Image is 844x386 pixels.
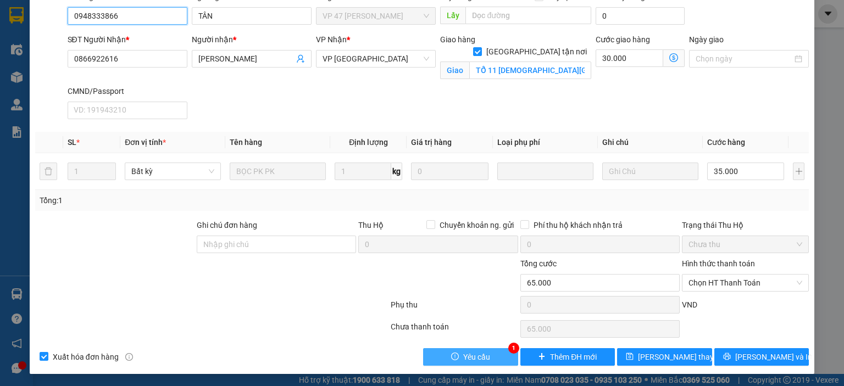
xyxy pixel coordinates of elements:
[520,348,615,366] button: plusThêm ĐH mới
[390,299,519,318] div: Phụ thu
[125,353,133,361] span: info-circle
[451,353,459,361] span: exclamation-circle
[435,219,518,231] span: Chuyển khoản ng. gửi
[230,163,326,180] input: VD: Bàn, Ghế
[411,138,452,147] span: Giá trị hàng
[192,33,312,46] div: Người nhận
[529,219,627,231] span: Phí thu hộ khách nhận trả
[40,163,57,180] button: delete
[682,219,809,231] div: Trạng thái Thu Hộ
[411,163,488,180] input: 0
[707,138,745,147] span: Cước hàng
[323,8,429,24] span: VP 47 Trần Khát Chân
[617,348,712,366] button: save[PERSON_NAME] thay đổi
[735,351,812,363] span: [PERSON_NAME] và In
[358,221,384,230] span: Thu Hộ
[596,7,685,25] input: Cước lấy hàng
[68,138,76,147] span: SL
[469,61,591,79] input: Giao tận nơi
[482,46,591,58] span: [GEOGRAPHIC_DATA] tận nơi
[197,236,356,253] input: Ghi chú đơn hàng
[602,163,698,180] input: Ghi Chú
[638,351,726,363] span: [PERSON_NAME] thay đổi
[230,138,262,147] span: Tên hàng
[669,53,678,62] span: dollar-circle
[323,51,429,67] span: VP Bắc Sơn
[390,321,519,340] div: Chưa thanh toán
[316,35,347,44] span: VP Nhận
[131,163,214,180] span: Bất kỳ
[626,353,634,361] span: save
[596,49,663,67] input: Cước giao hàng
[538,353,546,361] span: plus
[68,33,187,46] div: SĐT Người Nhận
[423,348,518,366] button: exclamation-circleYêu cầu
[349,138,388,147] span: Định lượng
[682,259,755,268] label: Hình thức thanh toán
[682,300,697,309] span: VND
[688,275,802,291] span: Chọn HT Thanh Toán
[125,138,166,147] span: Đơn vị tính
[508,343,519,354] div: 1
[723,353,731,361] span: printer
[688,236,802,253] span: Chưa thu
[596,35,650,44] label: Cước giao hàng
[197,221,257,230] label: Ghi chú đơn hàng
[48,351,123,363] span: Xuất hóa đơn hàng
[40,194,326,206] div: Tổng: 1
[598,132,703,153] th: Ghi chú
[465,7,591,24] input: Dọc đường
[793,163,804,180] button: plus
[493,132,598,153] th: Loại phụ phí
[440,61,469,79] span: Giao
[550,351,597,363] span: Thêm ĐH mới
[520,259,557,268] span: Tổng cước
[440,35,475,44] span: Giao hàng
[714,348,809,366] button: printer[PERSON_NAME] và In
[463,351,490,363] span: Yêu cầu
[391,163,402,180] span: kg
[689,35,724,44] label: Ngày giao
[296,54,305,63] span: user-add
[68,85,187,97] div: CMND/Passport
[440,7,465,24] span: Lấy
[696,53,792,65] input: Ngày giao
